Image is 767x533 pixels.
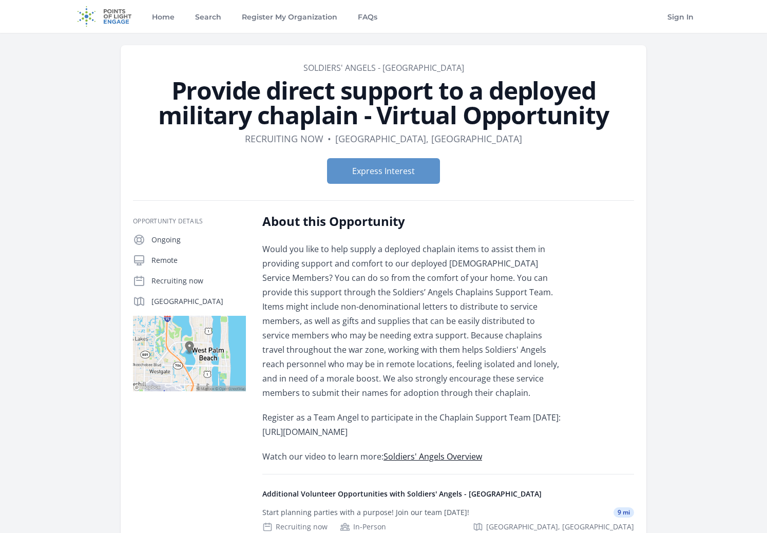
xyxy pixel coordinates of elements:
div: Start planning parties with a purpose! Join our team [DATE]! [262,507,469,518]
div: In-Person [340,522,386,532]
div: • [328,131,331,146]
p: Remote [151,255,246,265]
h3: Opportunity Details [133,217,246,225]
p: [GEOGRAPHIC_DATA] [151,296,246,307]
dd: Recruiting now [245,131,323,146]
h2: About this Opportunity [262,213,563,230]
p: Watch our video to learn more: [262,449,563,464]
div: Register as a Team Angel to participate in the Chaplain Support Team [DATE]: [URL][DOMAIN_NAME] [262,242,563,464]
a: Soldiers' Angels - [GEOGRAPHIC_DATA] [303,62,464,73]
p: Would you like to help supply a deployed chaplain items to assist them in providing support and c... [262,242,563,400]
div: Recruiting now [262,522,328,532]
h4: Additional Volunteer Opportunities with Soldiers' Angels - [GEOGRAPHIC_DATA] [262,489,634,499]
p: Recruiting now [151,276,246,286]
dd: [GEOGRAPHIC_DATA], [GEOGRAPHIC_DATA] [335,131,522,146]
a: Soldiers' Angels Overview [384,451,482,462]
img: Map [133,316,246,391]
button: Express Interest [327,158,440,184]
span: 9 mi [613,507,634,518]
span: [GEOGRAPHIC_DATA], [GEOGRAPHIC_DATA] [486,522,634,532]
h1: Provide direct support to a deployed military chaplain - Virtual Opportunity [133,78,634,127]
p: Ongoing [151,235,246,245]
